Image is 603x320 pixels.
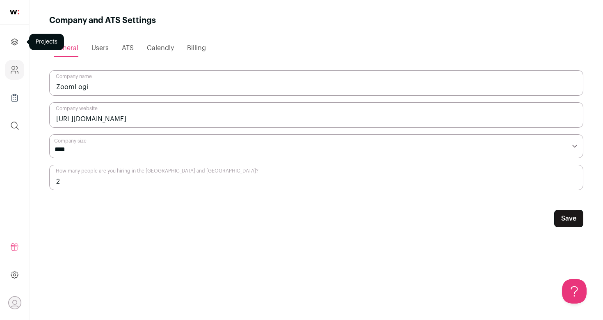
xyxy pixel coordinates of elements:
[10,10,19,14] img: wellfound-shorthand-0d5821cbd27db2630d0214b213865d53afaa358527fdda9d0ea32b1df1b89c2c.svg
[5,88,24,108] a: Company Lists
[187,40,206,56] a: Billing
[122,45,134,51] span: ATS
[49,165,583,190] input: How many people are you hiring in the US and Canada?
[562,279,587,304] iframe: Help Scout Beacon - Open
[49,15,156,26] h1: Company and ATS Settings
[8,296,21,309] button: Open dropdown
[122,40,134,56] a: ATS
[91,40,109,56] a: Users
[5,60,24,80] a: Company and ATS Settings
[147,40,174,56] a: Calendly
[147,45,174,51] span: Calendly
[187,45,206,51] span: Billing
[49,70,583,96] input: Company name
[54,45,78,51] span: General
[554,210,583,227] button: Save
[5,32,24,52] a: Projects
[29,34,64,50] div: Projects
[49,102,583,128] input: Company website
[91,45,109,51] span: Users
